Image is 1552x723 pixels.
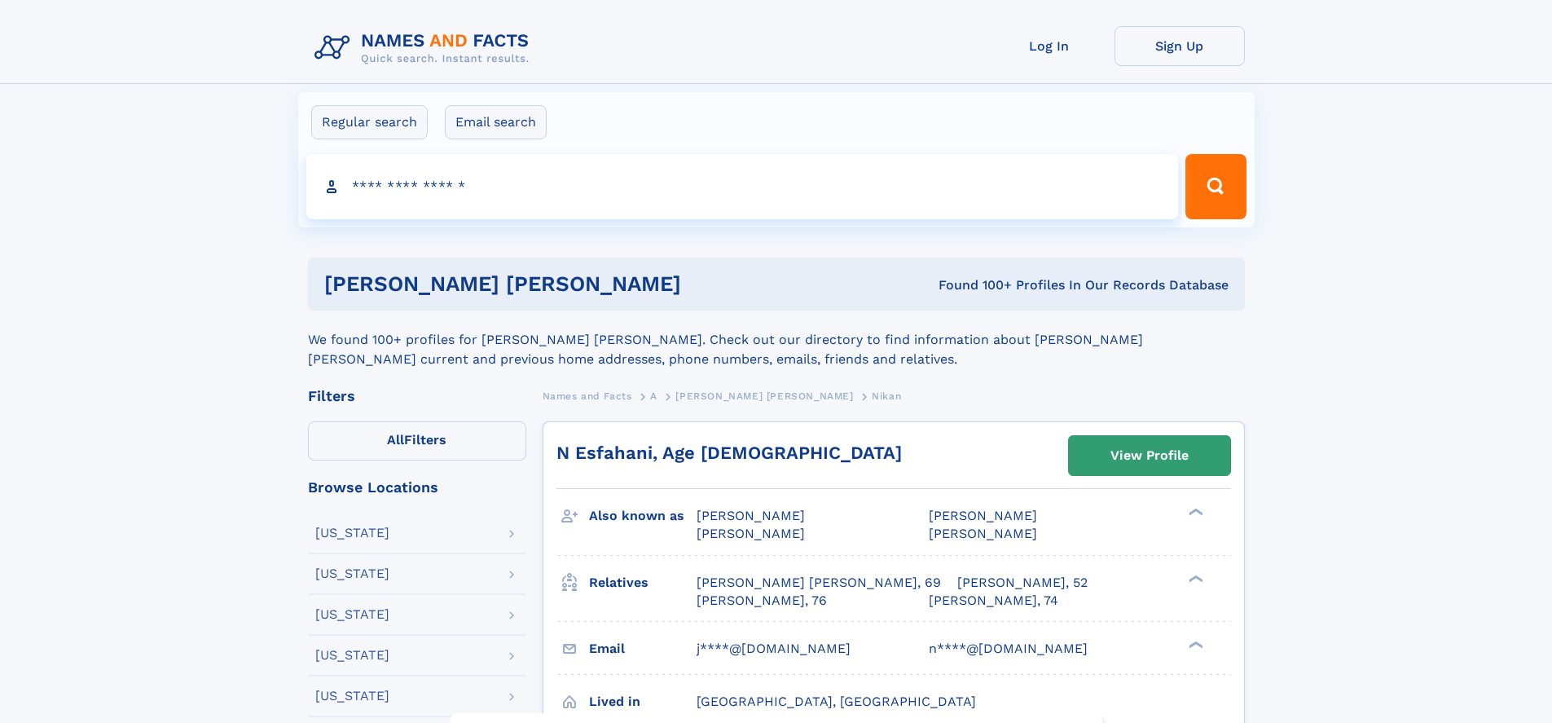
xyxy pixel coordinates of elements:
[697,526,805,541] span: [PERSON_NAME]
[675,386,853,406] a: [PERSON_NAME] [PERSON_NAME]
[697,508,805,523] span: [PERSON_NAME]
[324,274,810,294] h1: [PERSON_NAME] [PERSON_NAME]
[315,567,389,580] div: [US_STATE]
[929,508,1037,523] span: [PERSON_NAME]
[589,635,697,663] h3: Email
[315,527,389,540] div: [US_STATE]
[872,390,901,402] span: Nikan
[308,480,526,495] div: Browse Locations
[984,26,1115,66] a: Log In
[1115,26,1245,66] a: Sign Up
[1185,154,1246,219] button: Search Button
[1185,639,1204,650] div: ❯
[697,574,941,592] a: [PERSON_NAME] [PERSON_NAME], 69
[1185,507,1204,518] div: ❯
[556,443,902,463] a: N Esfahani, Age [DEMOGRAPHIC_DATA]
[308,26,543,70] img: Logo Names and Facts
[445,105,547,139] label: Email search
[697,592,827,610] a: [PERSON_NAME], 76
[1110,437,1189,474] div: View Profile
[650,386,657,406] a: A
[650,390,657,402] span: A
[311,105,428,139] label: Regular search
[675,390,853,402] span: [PERSON_NAME] [PERSON_NAME]
[1185,573,1204,584] div: ❯
[308,389,526,403] div: Filters
[543,386,632,406] a: Names and Facts
[589,502,697,530] h3: Also known as
[315,608,389,621] div: [US_STATE]
[929,592,1058,610] a: [PERSON_NAME], 74
[957,574,1088,592] a: [PERSON_NAME], 52
[315,649,389,662] div: [US_STATE]
[810,276,1229,294] div: Found 100+ Profiles In Our Records Database
[929,526,1037,541] span: [PERSON_NAME]
[308,421,526,461] label: Filters
[1069,436,1230,475] a: View Profile
[589,688,697,716] h3: Lived in
[306,154,1179,219] input: search input
[315,690,389,703] div: [US_STATE]
[589,569,697,597] h3: Relatives
[697,694,976,709] span: [GEOGRAPHIC_DATA], [GEOGRAPHIC_DATA]
[387,432,404,447] span: All
[308,311,1245,369] div: We found 100+ profiles for [PERSON_NAME] [PERSON_NAME]. Check out our directory to find informati...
